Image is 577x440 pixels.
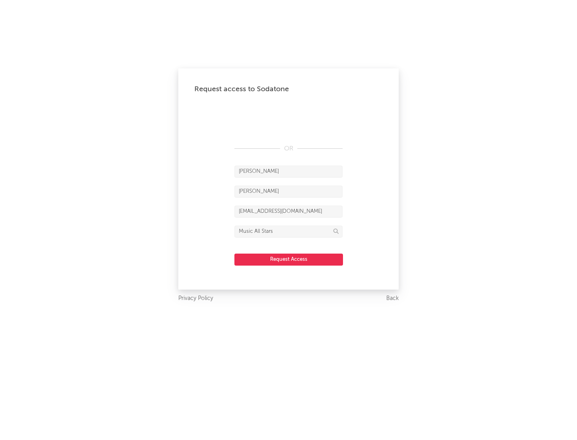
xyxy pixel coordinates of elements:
div: Request access to Sodatone [194,84,383,94]
input: Last Name [234,186,343,198]
input: Division [234,226,343,238]
input: Email [234,206,343,218]
a: Privacy Policy [178,294,213,304]
div: OR [234,144,343,154]
input: First Name [234,166,343,178]
button: Request Access [234,254,343,266]
a: Back [386,294,399,304]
